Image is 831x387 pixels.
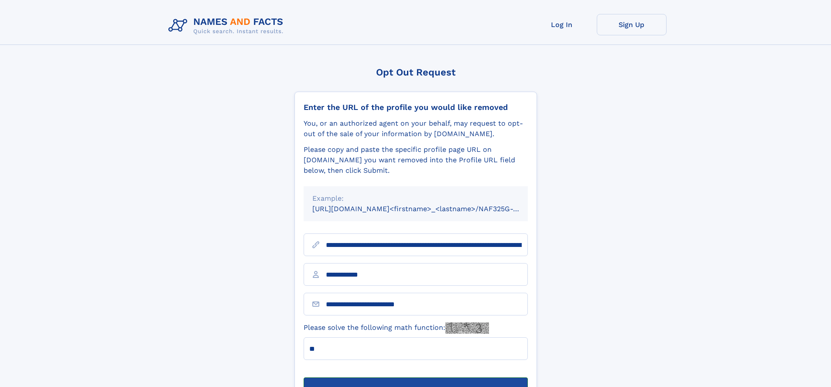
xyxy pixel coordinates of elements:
[312,205,544,213] small: [URL][DOMAIN_NAME]<firstname>_<lastname>/NAF325G-xxxxxxxx
[165,14,291,38] img: Logo Names and Facts
[312,193,519,204] div: Example:
[304,103,528,112] div: Enter the URL of the profile you would like removed
[527,14,597,35] a: Log In
[294,67,537,78] div: Opt Out Request
[304,322,489,334] label: Please solve the following math function:
[304,118,528,139] div: You, or an authorized agent on your behalf, may request to opt-out of the sale of your informatio...
[597,14,667,35] a: Sign Up
[304,144,528,176] div: Please copy and paste the specific profile page URL on [DOMAIN_NAME] you want removed into the Pr...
